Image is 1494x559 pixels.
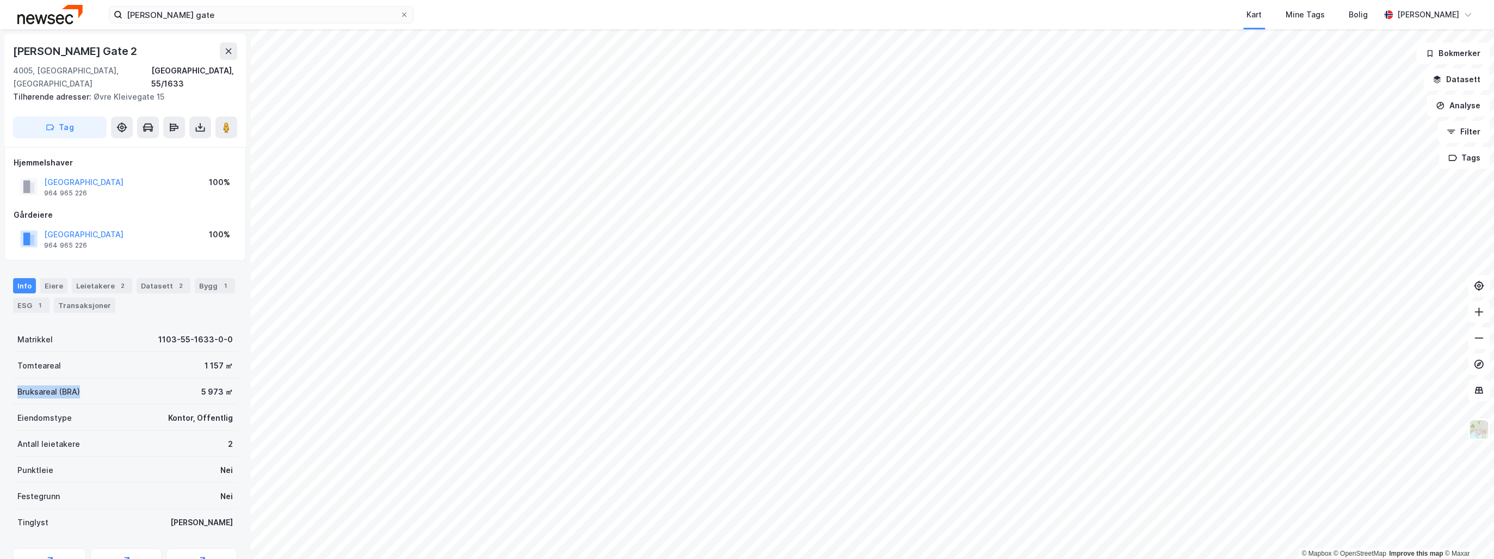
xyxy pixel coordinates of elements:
[34,300,45,311] div: 1
[175,280,186,291] div: 2
[44,241,87,250] div: 964 965 226
[170,516,233,529] div: [PERSON_NAME]
[14,208,237,222] div: Gårdeiere
[1468,419,1489,440] img: Z
[17,333,53,346] div: Matrikkel
[44,189,87,198] div: 964 965 226
[1440,507,1494,559] iframe: Chat Widget
[1437,121,1490,143] button: Filter
[158,333,233,346] div: 1103-55-1633-0-0
[13,90,229,103] div: Øvre Kleivegate 15
[209,228,230,241] div: 100%
[17,438,80,451] div: Antall leietakere
[1301,550,1331,557] a: Mapbox
[17,490,60,503] div: Festegrunn
[1439,147,1490,169] button: Tags
[17,5,83,24] img: newsec-logo.f6e21ccffca1b3a03d2d.png
[13,64,151,90] div: 4005, [GEOGRAPHIC_DATA], [GEOGRAPHIC_DATA]
[17,464,53,477] div: Punktleie
[17,411,72,425] div: Eiendomstype
[201,385,233,398] div: 5 973 ㎡
[17,359,61,372] div: Tomteareal
[151,64,237,90] div: [GEOGRAPHIC_DATA], 55/1633
[195,278,235,293] div: Bygg
[168,411,233,425] div: Kontor, Offentlig
[209,176,230,189] div: 100%
[1246,8,1262,21] div: Kart
[72,278,132,293] div: Leietakere
[122,7,400,23] input: Søk på adresse, matrikkel, gårdeiere, leietakere eller personer
[1349,8,1368,21] div: Bolig
[1334,550,1386,557] a: OpenStreetMap
[117,280,128,291] div: 2
[1397,8,1459,21] div: [PERSON_NAME]
[13,298,50,313] div: ESG
[1416,42,1490,64] button: Bokmerker
[1440,507,1494,559] div: Kontrollprogram for chat
[14,156,237,169] div: Hjemmelshaver
[220,464,233,477] div: Nei
[13,92,94,101] span: Tilhørende adresser:
[1286,8,1325,21] div: Mine Tags
[1427,95,1490,116] button: Analyse
[13,42,139,60] div: [PERSON_NAME] Gate 2
[205,359,233,372] div: 1 157 ㎡
[17,516,48,529] div: Tinglyst
[13,116,107,138] button: Tag
[220,280,231,291] div: 1
[220,490,233,503] div: Nei
[40,278,67,293] div: Eiere
[137,278,190,293] div: Datasett
[1389,550,1443,557] a: Improve this map
[17,385,80,398] div: Bruksareal (BRA)
[1423,69,1490,90] button: Datasett
[54,298,115,313] div: Transaksjoner
[13,278,36,293] div: Info
[228,438,233,451] div: 2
